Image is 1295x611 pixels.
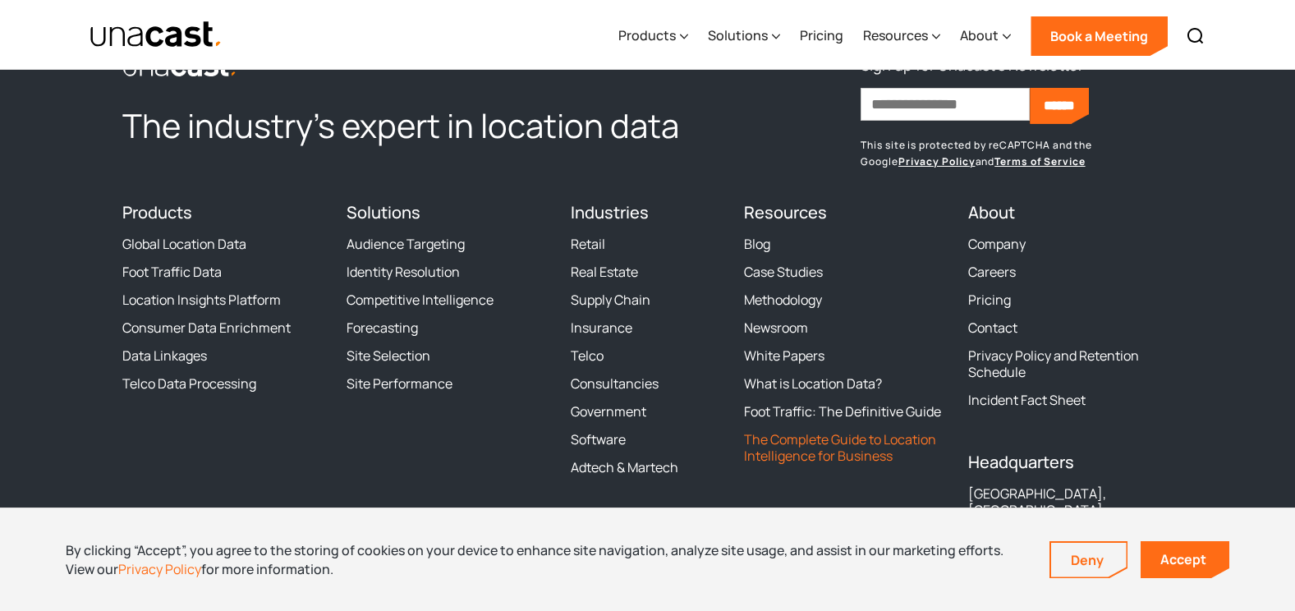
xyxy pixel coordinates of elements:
[744,236,770,252] a: Blog
[968,319,1017,336] a: Contact
[744,375,882,392] a: What is Location Data?
[744,347,824,364] a: White Papers
[968,264,1016,280] a: Careers
[571,292,650,308] a: Supply Chain
[571,203,724,223] h4: Industries
[347,264,460,280] a: Identity Resolution
[744,319,808,336] a: Newsroom
[1186,26,1205,46] img: Search icon
[122,319,291,336] a: Consumer Data Enrichment
[800,2,843,70] a: Pricing
[618,25,676,45] div: Products
[968,203,1173,223] h4: About
[347,375,452,392] a: Site Performance
[122,264,222,280] a: Foot Traffic Data
[347,201,420,223] a: Solutions
[968,485,1173,518] div: [GEOGRAPHIC_DATA], [GEOGRAPHIC_DATA]
[968,453,1173,472] h4: Headquarters
[347,236,465,252] a: Audience Targeting
[66,541,1025,578] div: By clicking “Accept”, you agree to the storing of cookies on your device to enhance site navigati...
[744,403,941,420] a: Foot Traffic: The Definitive Guide
[968,292,1011,308] a: Pricing
[122,236,246,252] a: Global Location Data
[347,292,494,308] a: Competitive Intelligence
[90,21,223,49] img: Unacast text logo
[347,347,430,364] a: Site Selection
[122,292,281,308] a: Location Insights Platform
[1031,16,1168,56] a: Book a Meeting
[744,264,823,280] a: Case Studies
[861,137,1173,170] p: This site is protected by reCAPTCHA and the Google and
[571,459,678,475] a: Adtech & Martech
[708,25,768,45] div: Solutions
[571,347,604,364] a: Telco
[571,403,646,420] a: Government
[118,560,201,578] a: Privacy Policy
[994,154,1085,168] a: Terms of Service
[863,25,928,45] div: Resources
[571,319,632,336] a: Insurance
[744,203,948,223] h4: Resources
[968,236,1026,252] a: Company
[122,104,724,147] h2: The industry’s expert in location data
[571,264,638,280] a: Real Estate
[618,2,688,70] div: Products
[122,347,207,364] a: Data Linkages
[968,392,1086,408] a: Incident Fact Sheet
[571,375,659,392] a: Consultancies
[122,375,256,392] a: Telco Data Processing
[898,154,976,168] a: Privacy Policy
[1051,543,1127,577] a: Deny
[744,292,822,308] a: Methodology
[960,2,1011,70] div: About
[960,25,999,45] div: About
[863,2,940,70] div: Resources
[122,201,192,223] a: Products
[744,431,948,464] a: The Complete Guide to Location Intelligence for Business
[708,2,780,70] div: Solutions
[90,21,223,49] a: home
[571,431,626,448] a: Software
[968,347,1173,380] a: Privacy Policy and Retention Schedule
[571,236,605,252] a: Retail
[347,319,418,336] a: Forecasting
[1141,541,1229,578] a: Accept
